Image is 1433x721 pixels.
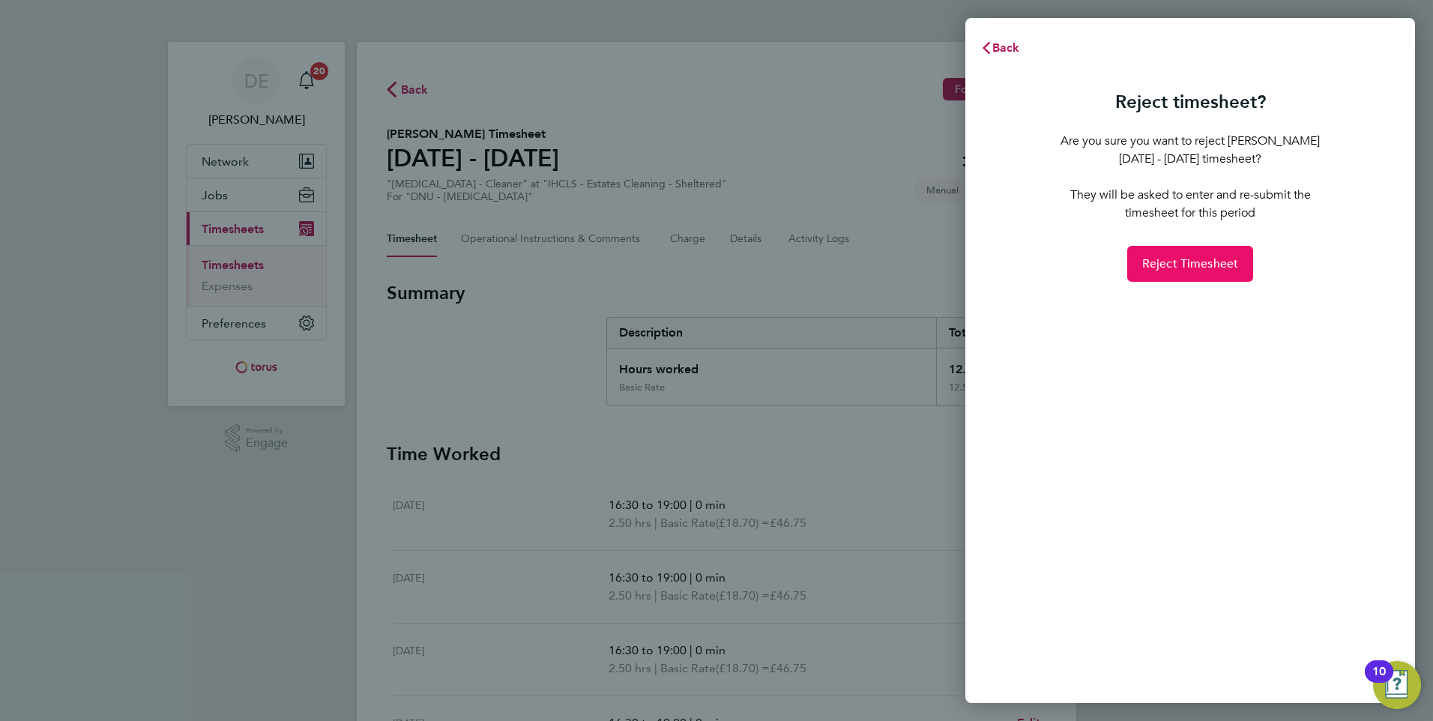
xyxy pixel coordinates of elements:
span: Reject Timesheet [1142,256,1239,271]
button: Open Resource Center, 10 new notifications [1373,661,1421,709]
h3: Reject timesheet? [1058,90,1322,114]
p: Are you sure you want to reject [PERSON_NAME] [DATE] - [DATE] timesheet? [1058,132,1322,168]
button: Back [965,33,1035,63]
button: Reject Timesheet [1127,246,1254,282]
div: 10 [1372,672,1386,691]
p: They will be asked to enter and re-submit the timesheet for this period [1058,186,1322,222]
span: Back [992,40,1020,55]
